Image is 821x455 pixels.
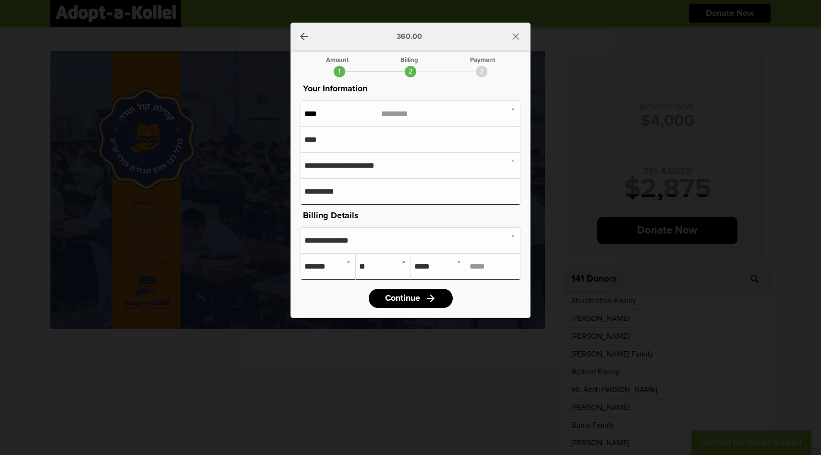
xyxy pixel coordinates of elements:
[301,82,520,96] p: Your Information
[405,66,416,77] div: 2
[298,31,310,42] a: arrow_back
[334,66,345,77] div: 1
[510,31,521,42] i: close
[476,66,487,77] div: 3
[425,293,436,304] i: arrow_forward
[397,33,422,40] p: 360.00
[385,294,420,303] span: Continue
[301,209,520,222] p: Billing Details
[369,289,453,308] a: Continuearrow_forward
[326,57,349,63] div: Amount
[470,57,495,63] div: Payment
[400,57,418,63] div: Billing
